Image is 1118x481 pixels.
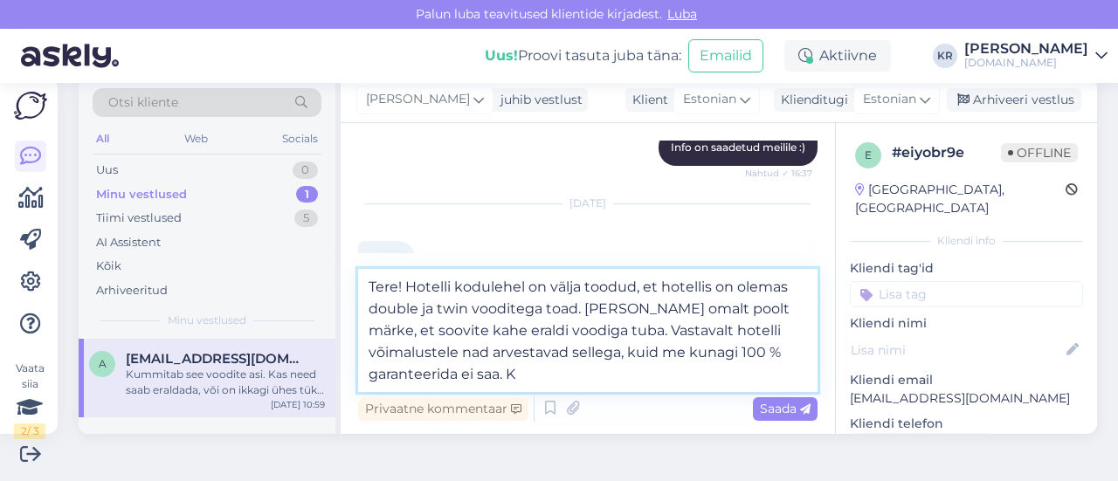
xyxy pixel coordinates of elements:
[271,398,325,411] div: [DATE] 10:59
[850,415,1083,433] p: Kliendi telefon
[662,6,702,22] span: Luba
[93,127,113,150] div: All
[14,423,45,439] div: 2 / 3
[358,196,818,211] div: [DATE]
[168,313,246,328] span: Minu vestlused
[96,234,161,251] div: AI Assistent
[485,47,518,64] b: Uus!
[964,42,1108,70] a: [PERSON_NAME][DOMAIN_NAME]
[294,210,318,227] div: 5
[688,39,763,72] button: Emailid
[760,401,811,416] span: Saada
[947,88,1081,112] div: Arhiveeri vestlus
[296,186,318,203] div: 1
[892,142,1001,163] div: # eiyobr9e
[96,258,121,275] div: Kõik
[745,167,812,180] span: Nähtud ✓ 16:37
[683,90,736,109] span: Estonian
[863,90,916,109] span: Estonian
[671,141,805,154] span: Info on saadetud meilile :)
[865,148,872,161] span: e
[485,45,681,66] div: Proovi tasuta juba täna:
[850,314,1083,333] p: Kliendi nimi
[126,351,307,367] span: andripedak@gmail.com
[358,269,818,392] textarea: Tere! Hotelli kodulehel on välja toodud, et hotellis on olemas double ja twin vooditega toad. [PE...
[126,367,325,398] div: Kummitab see voodite asi. Kas need saab eraldada, või on ikkagi ühes tükis kahene voodi ? Kas tei...
[850,281,1083,307] input: Lisa tag
[279,127,321,150] div: Socials
[784,40,891,72] div: Aktiivne
[293,161,318,179] div: 0
[850,371,1083,389] p: Kliendi email
[774,91,848,109] div: Klienditugi
[366,90,470,109] span: [PERSON_NAME]
[96,186,187,203] div: Minu vestlused
[850,233,1083,249] div: Kliendi info
[493,91,583,109] div: juhib vestlust
[96,161,118,179] div: Uus
[370,252,392,265] span: Tere
[850,389,1083,408] p: [EMAIL_ADDRESS][DOMAIN_NAME]
[358,397,528,421] div: Privaatne kommentaar
[96,210,182,227] div: Tiimi vestlused
[851,340,1063,360] input: Lisa nimi
[625,91,668,109] div: Klient
[855,181,1066,217] div: [GEOGRAPHIC_DATA], [GEOGRAPHIC_DATA]
[850,259,1083,278] p: Kliendi tag'id
[99,357,107,370] span: a
[1001,143,1078,162] span: Offline
[850,433,990,457] div: Küsi telefoninumbrit
[96,282,168,299] div: Arhiveeritud
[933,44,957,68] div: KR
[181,127,211,150] div: Web
[108,93,178,112] span: Otsi kliente
[964,56,1088,70] div: [DOMAIN_NAME]
[964,42,1088,56] div: [PERSON_NAME]
[14,92,47,120] img: Askly Logo
[14,361,45,439] div: Vaata siia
